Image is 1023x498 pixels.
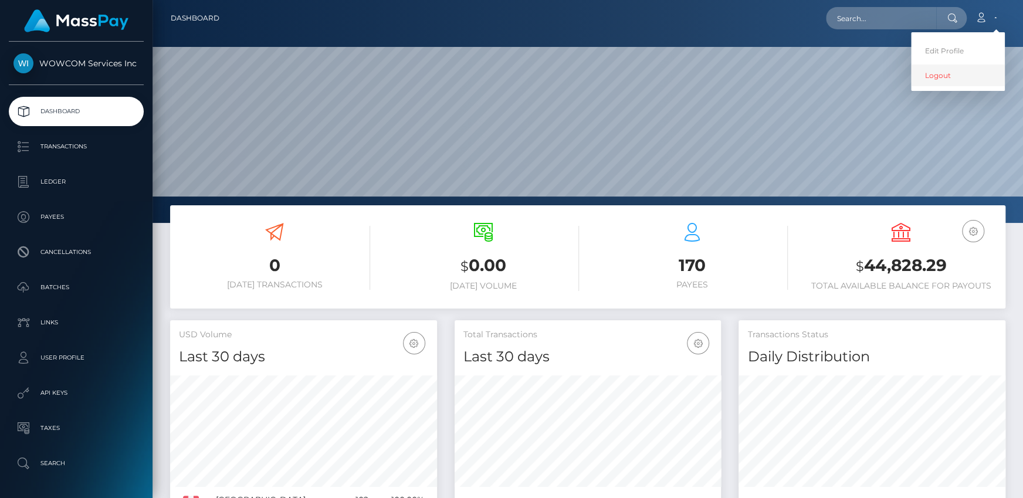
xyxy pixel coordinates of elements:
[9,202,144,232] a: Payees
[13,279,139,296] p: Batches
[388,254,579,278] h3: 0.00
[9,343,144,372] a: User Profile
[13,103,139,120] p: Dashboard
[911,40,1005,62] a: Edit Profile
[463,329,713,341] h5: Total Transactions
[9,167,144,197] a: Ledger
[13,208,139,226] p: Payees
[856,258,864,275] small: $
[9,308,144,337] a: Links
[597,280,788,290] h6: Payees
[13,53,33,73] img: WOWCOM Services Inc
[9,378,144,408] a: API Keys
[171,6,219,31] a: Dashboard
[13,384,139,402] p: API Keys
[460,258,469,275] small: $
[463,347,713,367] h4: Last 30 days
[179,254,370,277] h3: 0
[13,173,139,191] p: Ledger
[9,273,144,302] a: Batches
[179,329,428,341] h5: USD Volume
[911,65,1005,86] a: Logout
[9,414,144,443] a: Taxes
[9,58,144,69] span: WOWCOM Services Inc
[13,243,139,261] p: Cancellations
[13,419,139,437] p: Taxes
[13,455,139,472] p: Search
[747,329,997,341] h5: Transactions Status
[388,281,579,291] h6: [DATE] Volume
[826,7,936,29] input: Search...
[805,281,997,291] h6: Total Available Balance for Payouts
[9,449,144,478] a: Search
[805,254,997,278] h3: 44,828.29
[13,314,139,331] p: Links
[9,132,144,161] a: Transactions
[179,280,370,290] h6: [DATE] Transactions
[747,347,997,367] h4: Daily Distribution
[13,349,139,367] p: User Profile
[24,9,128,32] img: MassPay Logo
[9,97,144,126] a: Dashboard
[597,254,788,277] h3: 170
[179,347,428,367] h4: Last 30 days
[9,238,144,267] a: Cancellations
[13,138,139,155] p: Transactions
